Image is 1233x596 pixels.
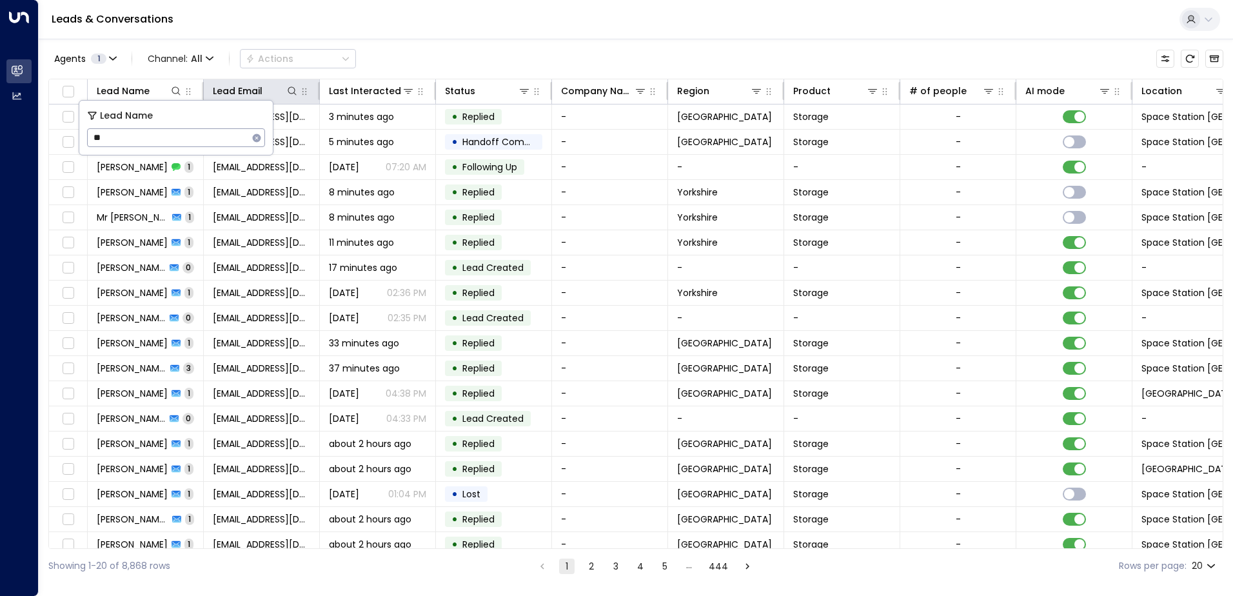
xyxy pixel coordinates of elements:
[97,312,166,324] span: Lauren Greenhalgh
[462,211,495,224] span: Replied
[677,83,709,99] div: Region
[60,260,76,276] span: Toggle select row
[1025,83,1111,99] div: AI mode
[552,155,668,179] td: -
[552,230,668,255] td: -
[608,559,624,574] button: Go to page 3
[97,362,166,375] span: Sandeep adhikari
[97,83,182,99] div: Lead Name
[682,559,697,574] div: …
[956,538,961,551] div: -
[97,412,166,425] span: Sandeep adhikari
[451,458,458,480] div: •
[386,412,426,425] p: 04:33 PM
[793,462,829,475] span: Storage
[329,186,395,199] span: 8 minutes ago
[956,110,961,123] div: -
[60,335,76,352] span: Toggle select row
[793,236,829,249] span: Storage
[559,559,575,574] button: page 1
[462,437,495,450] span: Replied
[451,131,458,153] div: •
[329,437,411,450] span: about 2 hours ago
[552,406,668,431] td: -
[909,83,995,99] div: # of people
[677,211,718,224] span: Yorkshire
[213,261,310,274] span: laureng0411@icloud.com
[793,513,829,526] span: Storage
[793,135,829,148] span: Storage
[793,110,829,123] span: Storage
[185,513,194,524] span: 1
[793,286,829,299] span: Storage
[462,412,524,425] span: Lead Created
[956,412,961,425] div: -
[956,186,961,199] div: -
[213,362,310,375] span: Sandeepadhikari111@gmail.com
[329,161,359,174] span: Aug 19, 2025
[386,161,426,174] p: 07:20 AM
[677,337,772,350] span: London
[386,387,426,400] p: 04:38 PM
[552,457,668,481] td: -
[677,83,763,99] div: Region
[451,483,458,505] div: •
[213,286,310,299] span: laureng0411@icloud.com
[60,436,76,452] span: Toggle select row
[784,406,900,431] td: -
[956,362,961,375] div: -
[584,559,599,574] button: Go to page 2
[445,83,475,99] div: Status
[329,362,400,375] span: 37 minutes ago
[784,306,900,330] td: -
[956,211,961,224] div: -
[451,332,458,354] div: •
[60,84,76,100] span: Toggle select all
[329,83,415,99] div: Last Interacted
[462,362,495,375] span: Replied
[329,135,394,148] span: 5 minutes ago
[183,363,194,373] span: 3
[329,211,395,224] span: 8 minutes ago
[462,286,495,299] span: Replied
[677,387,772,400] span: London
[677,135,772,148] span: London
[462,236,495,249] span: Replied
[1119,559,1187,573] label: Rows per page:
[329,513,411,526] span: about 2 hours ago
[184,388,193,399] span: 1
[956,312,961,324] div: -
[462,513,495,526] span: Replied
[451,156,458,178] div: •
[956,135,961,148] div: -
[60,134,76,150] span: Toggle select row
[213,412,310,425] span: Sandeepadhikari111@gmail.com
[534,558,756,574] nav: pagination navigation
[451,206,458,228] div: •
[552,130,668,154] td: -
[60,361,76,377] span: Toggle select row
[462,488,480,501] span: Lost
[329,412,359,425] span: Yesterday
[329,83,401,99] div: Last Interacted
[240,49,356,68] button: Actions
[740,559,755,574] button: Go to next page
[793,337,829,350] span: Storage
[909,83,967,99] div: # of people
[213,513,310,526] span: sizifiw@gmail.com
[956,488,961,501] div: -
[97,161,168,174] span: Joanna Anthony
[213,462,310,475] span: marijkerodrigo@gmail.com
[182,312,194,323] span: 0
[793,437,829,450] span: Storage
[97,83,150,99] div: Lead Name
[1192,557,1218,575] div: 20
[60,159,76,175] span: Toggle select row
[956,236,961,249] div: -
[1181,50,1199,68] span: Refresh
[451,433,458,455] div: •
[956,161,961,174] div: -
[677,110,772,123] span: Birmingham
[184,237,193,248] span: 1
[793,488,829,501] span: Storage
